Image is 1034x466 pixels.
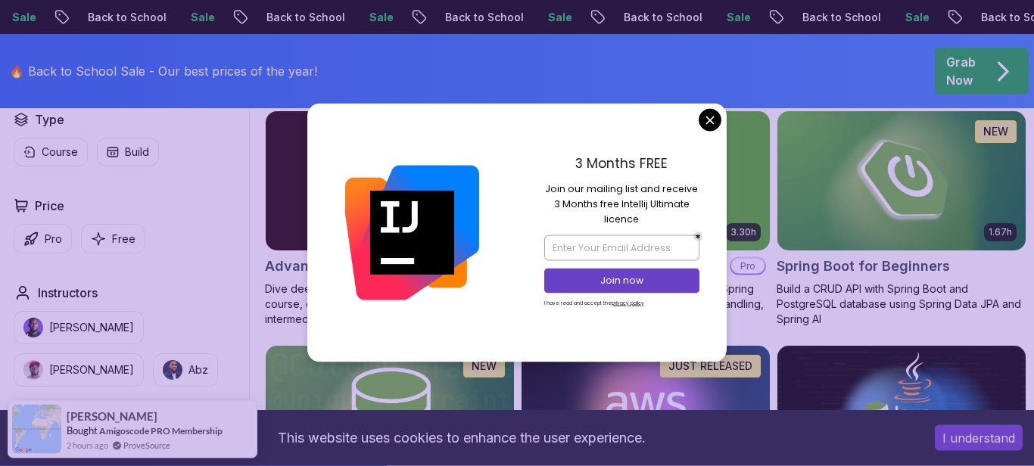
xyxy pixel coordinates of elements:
button: instructor imgAbz [153,353,218,387]
p: JUST RELEASED [668,359,752,374]
span: 2 hours ago [67,439,108,452]
h2: Price [35,197,64,215]
button: instructor img[PERSON_NAME] [14,353,144,387]
p: Sale [892,10,940,25]
p: Sale [713,10,761,25]
img: Advanced Spring Boot card [266,111,514,250]
p: Back to School [789,10,892,25]
img: instructor img [23,360,43,380]
a: Spring Boot for Beginners card1.67hNEWSpring Boot for BeginnersBuild a CRUD API with Spring Boot ... [777,110,1026,327]
span: [PERSON_NAME] [67,410,157,423]
h2: Instructors [38,284,98,302]
button: Free [81,224,145,253]
img: instructor img [163,360,182,380]
button: Pro [14,224,72,253]
p: Sale [356,10,404,25]
p: 🔥 Back to School Sale - Our best prices of the year! [9,62,317,80]
p: Free [112,231,135,247]
img: instructor img [23,318,43,337]
div: This website uses cookies to enhance the user experience. [11,421,912,455]
button: Accept cookies [935,425,1023,451]
p: Sale [534,10,583,25]
img: Spring Boot for Beginners card [777,111,1026,250]
p: Pro [45,231,62,247]
a: Amigoscode PRO Membership [99,424,223,437]
p: Build [125,144,149,160]
p: Dive deep into Spring Boot with our advanced course, designed to take your skills from intermedia... [265,281,515,327]
p: Back to School [74,10,177,25]
p: Build a CRUD API with Spring Boot and PostgreSQL database using Spring Data JPA and Spring AI [777,281,1026,327]
p: Pro [731,259,765,274]
img: provesource social proof notification image [12,405,61,454]
p: 3.30h [730,226,756,238]
h2: Type [35,110,64,129]
p: Grab Now [946,53,976,89]
button: instructor img[PERSON_NAME] [14,311,144,344]
button: Course [14,138,88,166]
span: Bought [67,424,98,436]
p: Sale [177,10,226,25]
a: ProveSource [123,439,170,452]
button: Build [97,138,159,166]
p: NEW [983,124,1008,139]
p: Back to School [610,10,713,25]
p: Back to School [431,10,534,25]
a: Advanced Spring Boot card5.18hAdvanced Spring BootProDive deep into Spring Boot with our advanced... [265,110,515,327]
h2: Advanced Spring Boot [265,256,416,277]
p: [PERSON_NAME] [49,320,134,335]
p: [PERSON_NAME] [49,362,134,377]
p: NEW [472,359,497,374]
p: Back to School [253,10,356,25]
p: Abz [188,362,208,377]
p: 1.67h [989,226,1012,238]
p: Course [42,144,78,160]
h2: Spring Boot for Beginners [777,256,950,277]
